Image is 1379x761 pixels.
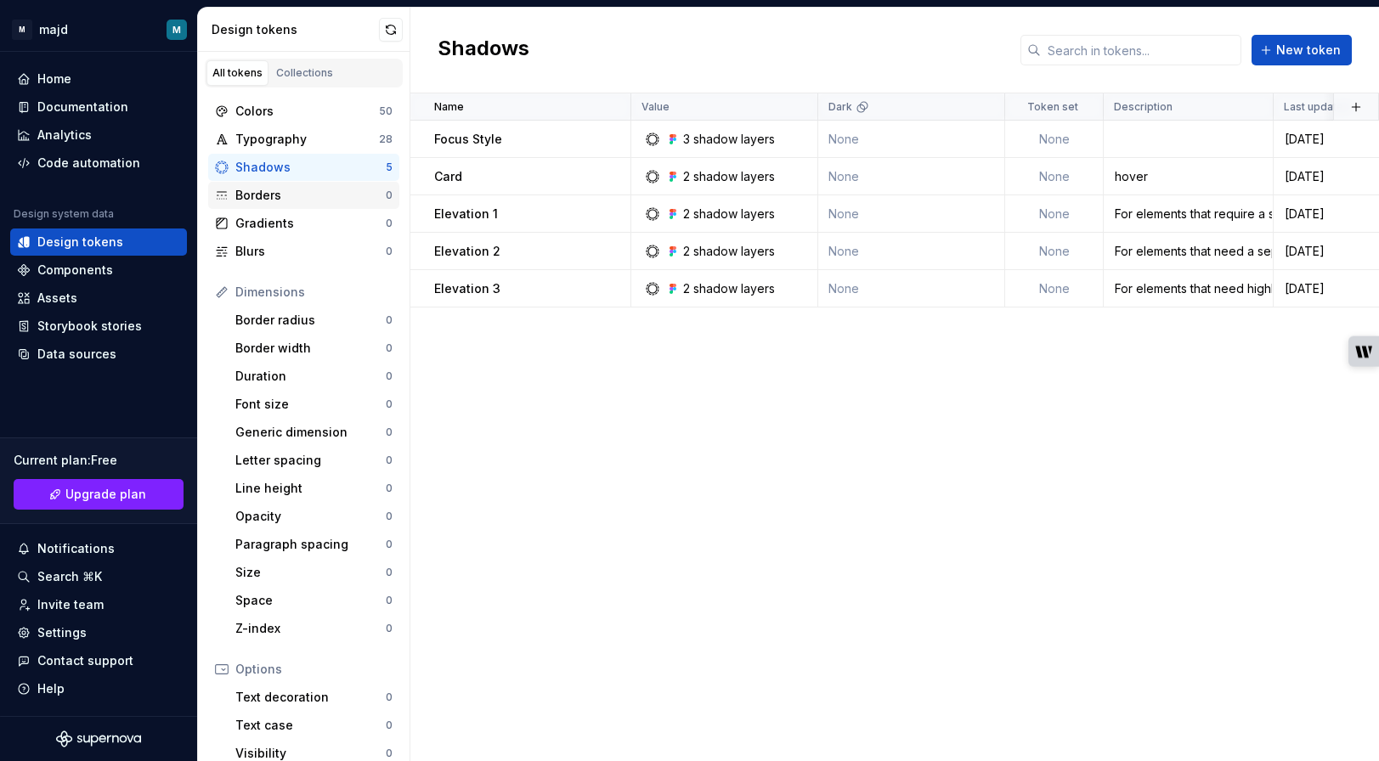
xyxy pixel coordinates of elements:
[37,70,71,87] div: Home
[208,154,399,181] a: Shadows5
[229,447,399,474] a: Letter spacing0
[10,285,187,312] a: Assets
[14,452,184,469] div: Current plan : Free
[10,93,187,121] a: Documentation
[1105,280,1272,297] div: For elements that need highlight above elements.
[386,454,393,467] div: 0
[818,195,1005,233] td: None
[212,66,263,80] div: All tokens
[235,243,386,260] div: Blurs
[434,206,498,223] p: Elevation 1
[235,620,386,637] div: Z-index
[208,98,399,125] a: Colors50
[229,559,399,586] a: Size0
[37,680,65,697] div: Help
[818,233,1005,270] td: None
[10,675,187,702] button: Help
[65,486,146,503] span: Upgrade plan
[37,262,113,279] div: Components
[10,256,187,284] a: Components
[229,475,399,502] a: Line height0
[235,340,386,357] div: Border width
[10,563,187,590] button: Search ⌘K
[235,508,386,525] div: Opacity
[386,217,393,230] div: 0
[235,396,386,413] div: Font size
[235,187,386,204] div: Borders
[386,719,393,732] div: 0
[229,531,399,558] a: Paragraph spacing0
[683,206,775,223] div: 2 shadow layers
[379,104,393,118] div: 50
[386,245,393,258] div: 0
[208,126,399,153] a: Typography28
[235,661,393,678] div: Options
[276,66,333,80] div: Collections
[386,691,393,704] div: 0
[37,568,102,585] div: Search ⌘K
[37,540,115,557] div: Notifications
[235,215,386,232] div: Gradients
[386,369,393,383] div: 0
[229,391,399,418] a: Font size0
[56,730,141,747] a: Supernova Logo
[386,747,393,760] div: 0
[683,280,775,297] div: 2 shadow layers
[1027,100,1078,114] p: Token set
[1005,233,1104,270] td: None
[37,624,87,641] div: Settings
[438,35,529,65] h2: Shadows
[434,168,462,185] p: Card
[818,121,1005,158] td: None
[386,510,393,523] div: 0
[37,127,92,144] div: Analytics
[235,131,379,148] div: Typography
[386,622,393,635] div: 0
[37,652,133,669] div: Contact support
[10,149,187,177] a: Code automation
[212,21,379,38] div: Design tokens
[37,290,77,307] div: Assets
[386,161,393,174] div: 5
[818,158,1005,195] td: None
[10,65,187,93] a: Home
[10,121,187,149] a: Analytics
[10,647,187,674] button: Contact support
[37,596,104,613] div: Invite team
[229,363,399,390] a: Duration0
[235,564,386,581] div: Size
[1252,35,1352,65] button: New token
[12,20,32,40] div: M
[1005,195,1104,233] td: None
[235,284,393,301] div: Dimensions
[683,168,775,185] div: 2 shadow layers
[39,21,68,38] div: majd
[235,717,386,734] div: Text case
[172,23,181,37] div: M
[235,103,379,120] div: Colors
[235,452,386,469] div: Letter spacing
[386,397,393,411] div: 0
[386,189,393,202] div: 0
[14,207,114,221] div: Design system data
[641,100,670,114] p: Value
[1105,206,1272,223] div: For elements that require a subtle lift to indicate interactivity.
[37,346,116,363] div: Data sources
[229,684,399,711] a: Text decoration0
[434,131,502,148] p: Focus Style
[235,480,386,497] div: Line height
[434,100,464,114] p: Name
[229,419,399,446] a: Generic dimension0
[3,11,194,48] button: MmajdM
[386,594,393,607] div: 0
[386,313,393,327] div: 0
[10,313,187,340] a: Storybook stories
[229,307,399,334] a: Border radius0
[229,615,399,642] a: Z-index0
[235,592,386,609] div: Space
[386,426,393,439] div: 0
[1105,168,1272,185] div: hover
[229,587,399,614] a: Space0
[235,159,386,176] div: Shadows
[229,712,399,739] a: Text case0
